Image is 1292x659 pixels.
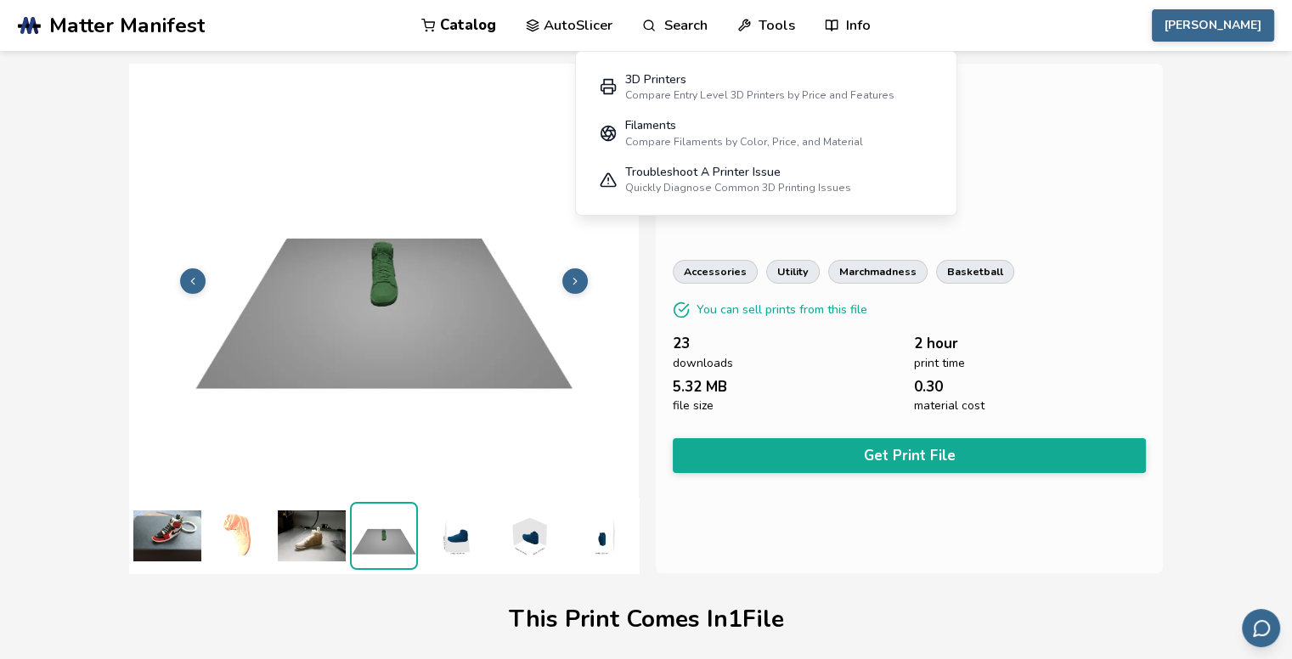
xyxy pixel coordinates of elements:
[1152,9,1274,42] button: [PERSON_NAME]
[625,166,851,179] div: Troubleshoot A Printer Issue
[625,89,894,101] div: Compare Entry Level 3D Printers by Price and Features
[697,301,867,318] p: You can sell prints from this file
[588,110,945,157] a: FilamentsCompare Filaments by Color, Price, and Material
[49,14,205,37] span: Matter Manifest
[673,335,690,352] span: 23
[625,73,894,87] div: 3D Printers
[588,156,945,203] a: Troubleshoot A Printer IssueQuickly Diagnose Common 3D Printing Issues
[673,260,758,284] a: accessories
[673,379,727,395] span: 5.32 MB
[352,504,416,568] img: 1_Print_Preview
[914,335,958,352] span: 2 hour
[914,357,965,370] span: print time
[206,502,274,570] img: AJ_1_2022_3D_Preview
[1242,609,1280,647] button: Send feedback via email
[828,260,928,284] a: marchmadness
[914,379,943,395] span: 0.30
[673,399,714,413] span: file size
[509,606,784,633] h1: This Print Comes In 1 File
[936,260,1014,284] a: basketball
[673,357,733,370] span: downloads
[422,502,490,570] img: 1_3D_Dimensions
[673,438,1146,473] button: Get Print File
[914,399,985,413] span: material cost
[625,119,863,132] div: Filaments
[588,64,945,110] a: 3D PrintersCompare Entry Level 3D Printers by Price and Features
[567,502,635,570] img: 1_3D_Dimensions
[766,260,820,284] a: utility
[625,136,863,148] div: Compare Filaments by Color, Price, and Material
[494,502,562,570] img: 1_3D_Dimensions
[625,182,851,194] div: Quickly Diagnose Common 3D Printing Issues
